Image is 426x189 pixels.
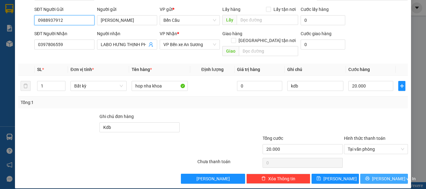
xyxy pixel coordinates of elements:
[312,174,359,184] button: save[PERSON_NAME]
[160,31,177,36] span: VP Nhận
[21,81,31,91] button: delete
[132,81,188,91] input: VD: Bàn, Ghế
[348,144,404,154] span: Tại văn phòng
[261,176,266,181] span: delete
[2,40,66,44] span: [PERSON_NAME]:
[14,45,38,49] span: 14:52:09 [DATE]
[237,81,282,91] input: 0
[197,158,262,169] div: Chưa thanh toán
[239,46,298,56] input: Dọc đường
[2,4,30,31] img: logo
[237,67,260,72] span: Giá trị hàng
[237,15,298,25] input: Dọc đường
[301,40,345,50] input: Cước giao hàng
[201,67,223,72] span: Định lượng
[360,174,408,184] button: printer[PERSON_NAME] và In
[222,7,240,12] span: Lấy hàng
[70,67,94,72] span: Đơn vị tính
[34,6,94,13] div: SĐT Người Gửi
[49,3,85,9] strong: ĐỒNG PHƯỚC
[287,81,343,91] input: Ghi Chú
[398,81,405,91] button: plus
[99,122,180,132] input: Ghi chú đơn hàng
[268,175,295,182] span: Xóa Thông tin
[132,67,152,72] span: Tên hàng
[97,6,157,13] div: Người gửi
[271,6,298,13] span: Lấy tận nơi
[21,99,165,106] div: Tổng: 1
[323,175,357,182] span: [PERSON_NAME]
[31,40,66,44] span: VPBC1209250007
[222,15,237,25] span: Lấy
[17,34,76,39] span: -----------------------------------------
[99,114,134,119] label: Ghi chú đơn hàng
[196,175,230,182] span: [PERSON_NAME]
[222,46,239,56] span: Giao
[181,174,245,184] button: [PERSON_NAME]
[49,28,76,31] span: Hotline: 19001152
[160,6,220,13] div: VP gửi
[365,176,370,181] span: printer
[163,40,216,49] span: VP Bến xe An Sương
[317,176,321,181] span: save
[148,42,153,47] span: user-add
[236,37,298,44] span: [GEOGRAPHIC_DATA] tận nơi
[246,174,310,184] button: deleteXóa Thông tin
[74,81,123,91] span: Bất kỳ
[34,30,94,37] div: SĐT Người Nhận
[2,45,38,49] span: In ngày:
[263,136,283,141] span: Tổng cước
[301,31,332,36] label: Cước giao hàng
[49,19,86,26] span: 01 Võ Văn Truyện, KP.1, Phường 2
[344,136,385,141] label: Hình thức thanh toán
[37,67,42,72] span: SL
[301,15,345,25] input: Cước lấy hàng
[163,16,216,25] span: Bến Cầu
[372,175,416,182] span: [PERSON_NAME] và In
[301,7,329,12] label: Cước lấy hàng
[97,30,157,37] div: Người nhận
[49,10,84,18] span: Bến xe [GEOGRAPHIC_DATA]
[348,67,370,72] span: Cước hàng
[222,31,242,36] span: Giao hàng
[399,83,405,88] span: plus
[285,64,346,76] th: Ghi chú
